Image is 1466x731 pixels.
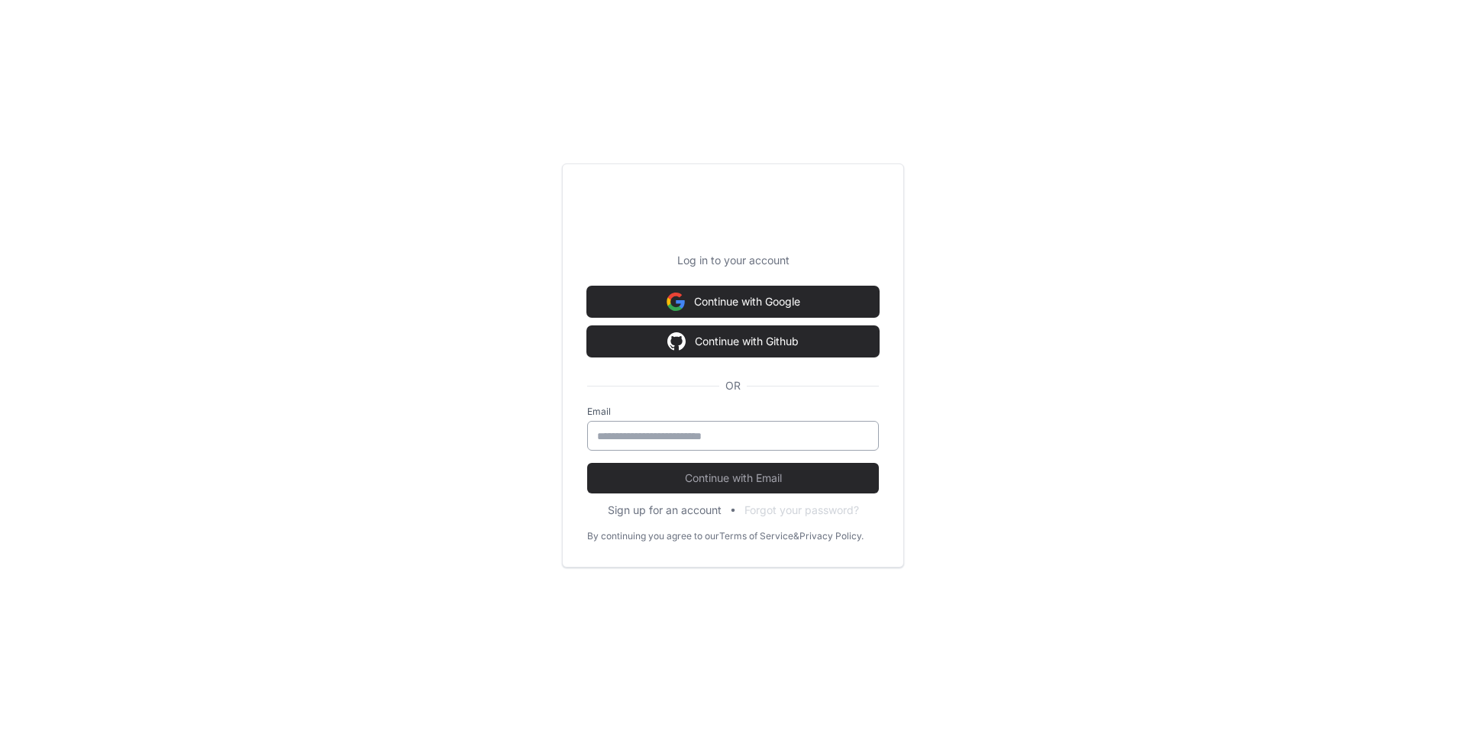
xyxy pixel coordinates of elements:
img: Sign in with google [667,286,685,317]
a: Terms of Service [719,530,793,542]
img: Sign in with google [667,326,686,357]
a: Privacy Policy. [799,530,864,542]
button: Continue with Github [587,326,879,357]
button: Continue with Email [587,463,879,493]
span: OR [719,378,747,393]
p: Log in to your account [587,253,879,268]
button: Forgot your password? [744,503,859,518]
button: Sign up for an account [608,503,722,518]
div: & [793,530,799,542]
div: By continuing you agree to our [587,530,719,542]
span: Continue with Email [587,471,879,486]
button: Continue with Google [587,286,879,317]
label: Email [587,406,879,418]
